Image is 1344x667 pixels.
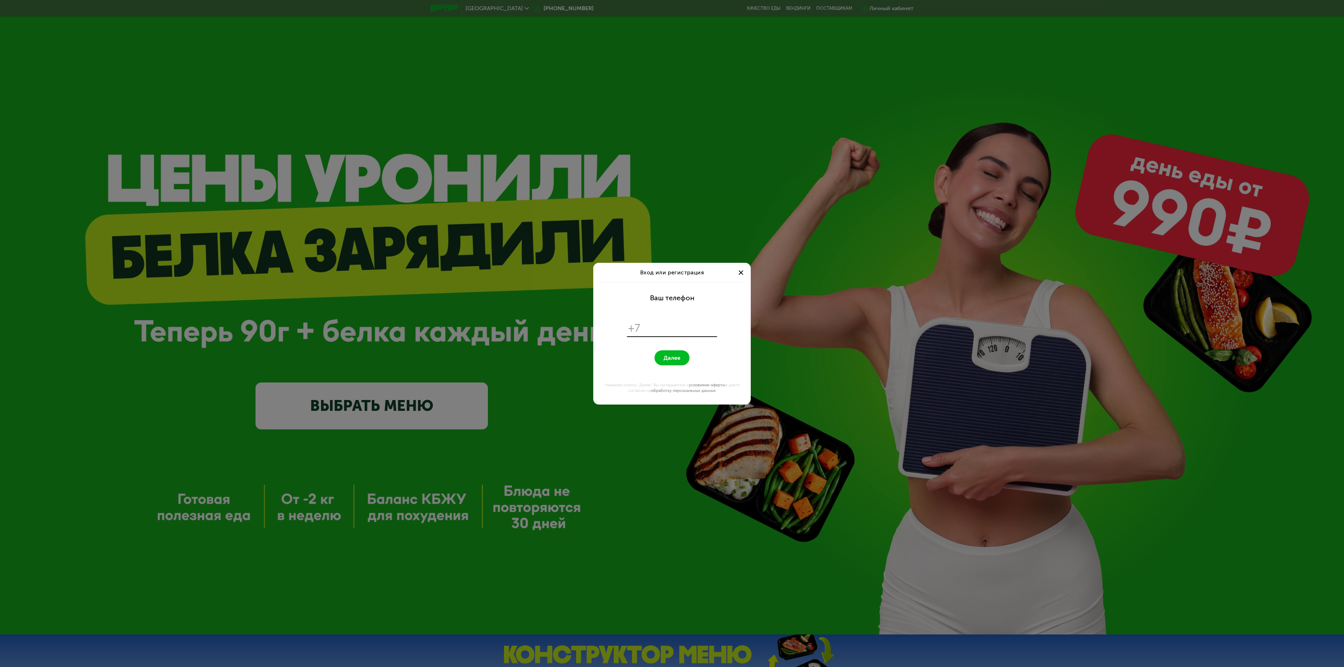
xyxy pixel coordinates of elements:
[664,354,680,361] span: Далее
[628,322,641,335] span: +7
[640,269,704,276] span: Вход или регистрация
[597,382,747,393] div: Нажимая кнопку "Далее", Вы соглашаетесь с и даете согласие на
[651,388,716,393] a: обработку персональных данных
[654,350,689,365] button: Далее
[650,294,694,302] div: Ваш телефон
[689,382,725,387] a: условиями оферты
